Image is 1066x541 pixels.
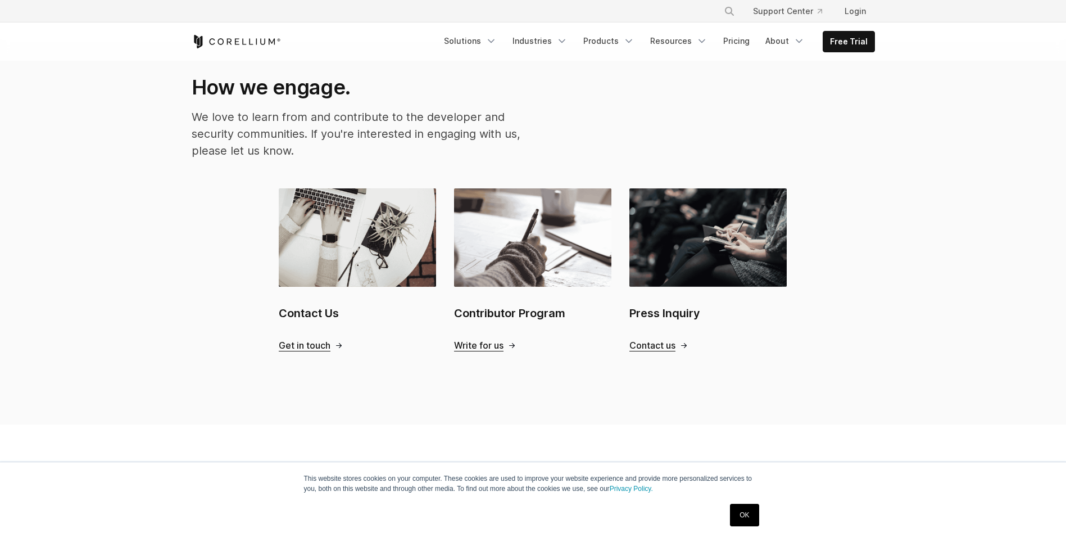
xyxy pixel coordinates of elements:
p: We love to learn from and contribute to the developer and security communities. If you're interes... [192,109,522,159]
h2: How we engage. [192,75,522,100]
div: Navigation Menu [710,1,875,21]
img: Contributor Program [454,188,611,286]
a: Support Center [744,1,831,21]
a: Products [577,31,641,51]
a: Solutions [437,31,503,51]
a: Pricing [716,31,756,51]
a: Privacy Policy. [610,485,653,493]
img: Press Inquiry [629,188,787,286]
span: Write for us [454,340,503,351]
p: This website stores cookies on your computer. These cookies are used to improve your website expe... [304,474,763,494]
a: Login [836,1,875,21]
a: Free Trial [823,31,874,52]
span: Contact us [629,340,675,351]
a: Corellium Home [192,35,281,48]
a: Contributor Program Contributor Program Write for us [454,188,611,351]
div: Navigation Menu [437,31,875,52]
a: Resources [643,31,714,51]
button: Search [719,1,740,21]
a: OK [730,504,759,526]
h2: Contact Us [279,305,436,322]
a: Industries [506,31,574,51]
span: Get in touch [279,340,330,351]
h2: Contributor Program [454,305,611,322]
a: Press Inquiry Press Inquiry Contact us [629,188,787,351]
a: Contact Us Contact Us Get in touch [279,188,436,351]
h2: Press Inquiry [629,305,787,322]
a: About [759,31,811,51]
img: Contact Us [279,188,436,286]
